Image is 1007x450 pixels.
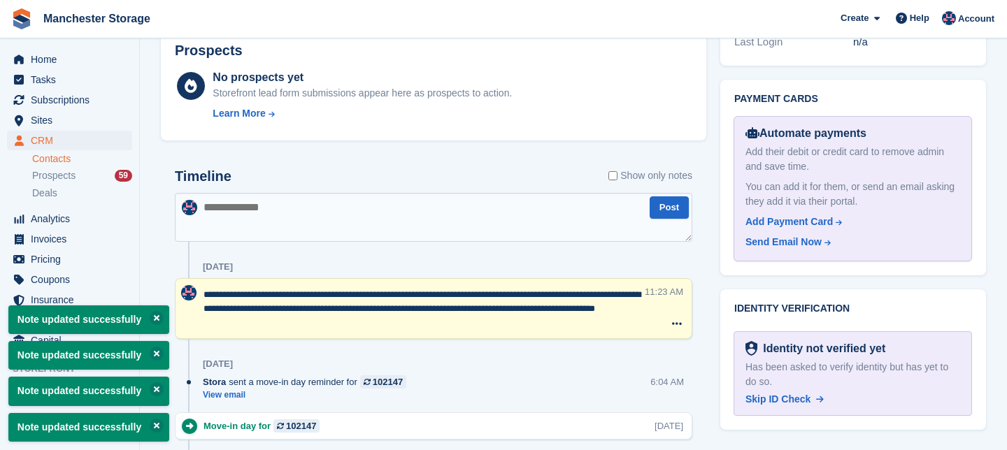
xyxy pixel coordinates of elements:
[745,341,757,356] img: Identity Verification Ready
[745,125,960,142] div: Automate payments
[31,131,115,150] span: CRM
[757,340,885,357] div: Identity not verified yet
[745,145,960,174] div: Add their debit or credit card to remove admin and save time.
[841,11,869,25] span: Create
[7,209,132,228] a: menu
[273,419,320,433] a: 102147
[745,393,810,405] span: Skip ID Check
[745,235,822,249] div: Send Email Now
[7,379,132,399] a: menu
[31,209,115,228] span: Analytics
[213,69,512,86] div: No prospects yet
[38,7,156,30] a: Manchester Storage
[7,270,132,289] a: menu
[203,375,226,389] span: Stora
[655,419,683,433] div: [DATE]
[8,413,169,442] p: Note updated successfully
[31,90,115,110] span: Subscriptions
[853,34,972,50] div: n/a
[7,290,132,310] a: menu
[286,419,316,433] div: 102147
[7,249,132,269] a: menu
[8,305,169,334] p: Note updated successfully
[213,86,512,101] div: Storefront lead form submissions appear here as prospects to action.
[734,34,853,50] div: Last Login
[650,375,684,389] div: 6:04 AM
[213,106,512,121] a: Learn More
[203,375,413,389] div: sent a move-in day reminder for
[213,106,265,121] div: Learn More
[7,70,132,89] a: menu
[31,70,115,89] span: Tasks
[8,377,169,405] p: Note updated successfully
[7,50,132,69] a: menu
[32,186,132,201] a: Deals
[7,110,132,130] a: menu
[32,152,132,166] a: Contacts
[31,290,115,310] span: Insurance
[203,419,327,433] div: Move-in day for
[7,310,132,330] a: menu
[32,187,57,200] span: Deals
[910,11,929,25] span: Help
[203,261,233,273] div: [DATE]
[31,50,115,69] span: Home
[608,168,692,183] label: Show only notes
[958,12,994,26] span: Account
[175,168,231,184] h2: Timeline
[745,215,955,229] a: Add Payment Card
[31,110,115,130] span: Sites
[7,131,132,150] a: menu
[645,285,683,298] div: 11:23 AM
[31,270,115,289] span: Coupons
[745,180,960,209] div: You can add it for them, or send an email asking they add it via their portal.
[734,94,972,105] h2: Payment cards
[745,215,833,229] div: Add Payment Card
[175,43,243,59] h2: Prospects
[115,170,132,182] div: 59
[360,375,406,389] a: 102147
[7,229,132,249] a: menu
[8,341,169,370] p: Note updated successfully
[608,168,617,183] input: Show only notes
[203,389,413,401] a: View email
[32,168,132,183] a: Prospects 59
[745,360,960,389] div: Has been asked to verify identity but has yet to do so.
[7,90,132,110] a: menu
[31,229,115,249] span: Invoices
[373,375,403,389] div: 102147
[745,392,824,407] a: Skip ID Check
[203,358,233,370] div: [DATE]
[7,331,132,350] a: menu
[31,249,115,269] span: Pricing
[650,196,689,219] button: Post
[32,169,76,182] span: Prospects
[11,8,32,29] img: stora-icon-8386f47178a22dfd0bd8f6a31ec36ba5ce8667c1dd55bd0f319d3a0aa187defe.svg
[734,303,972,314] h2: Identity verification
